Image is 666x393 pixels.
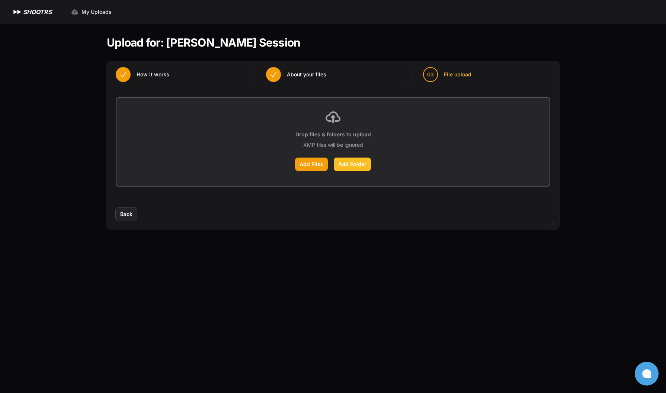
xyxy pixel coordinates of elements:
[107,36,300,49] h1: Upload for: [PERSON_NAME] Session
[257,61,335,88] button: About your files
[23,7,52,16] h1: SHOOTRS
[120,210,132,218] span: Back
[12,7,52,16] a: SHOOTRS SHOOTRS
[414,61,480,88] button: 03 File upload
[303,141,363,149] p: XMP files will be ignored
[67,5,116,19] a: My Uploads
[12,7,23,16] img: SHOOTRS
[137,71,169,78] span: How it works
[427,71,434,78] span: 03
[81,8,112,16] span: My Uploads
[295,158,328,171] label: Add Files
[550,219,555,228] div: v2
[444,71,471,78] span: File upload
[295,131,371,138] p: Drop files & folders to upload
[287,71,326,78] span: About your files
[107,61,178,88] button: How it works
[334,158,371,171] label: Add Folder
[116,207,137,221] button: Back
[635,362,659,386] button: Open chat window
